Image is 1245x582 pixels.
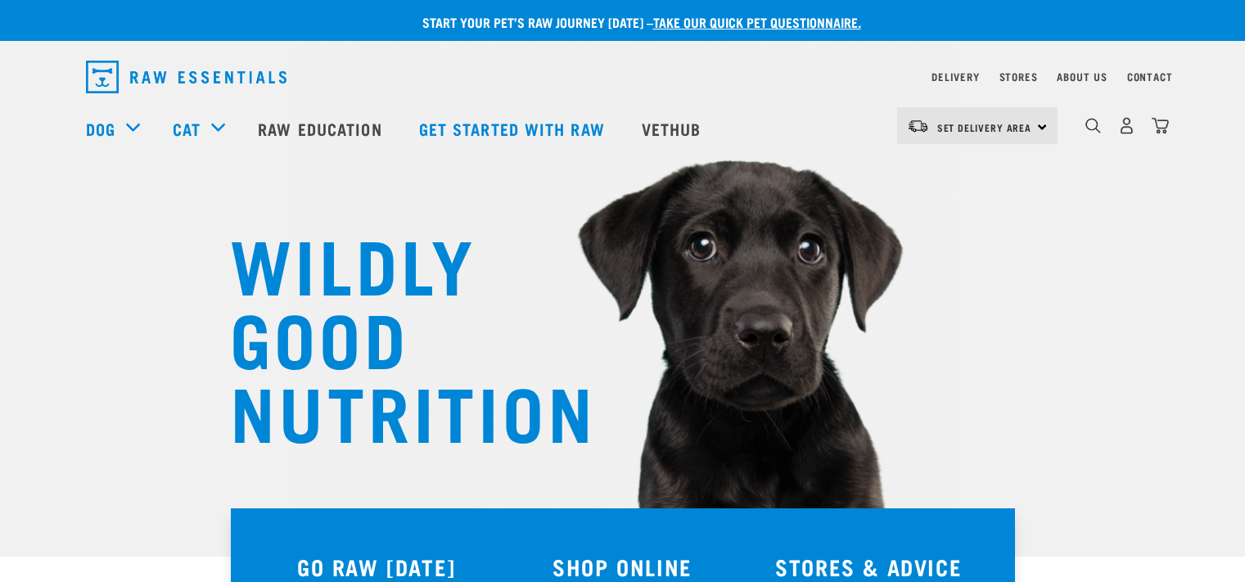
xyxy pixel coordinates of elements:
img: Raw Essentials Logo [86,61,286,93]
nav: dropdown navigation [73,54,1173,100]
img: van-moving.png [907,119,929,133]
a: Vethub [625,96,722,161]
a: Raw Education [241,96,402,161]
img: home-icon@2x.png [1152,117,1169,134]
h3: SHOP ONLINE [509,554,736,580]
h1: WILDLY GOOD NUTRITION [230,225,557,446]
img: user.png [1118,117,1135,134]
h3: GO RAW [DATE] [264,554,490,580]
a: Delivery [931,74,979,79]
a: About Us [1057,74,1107,79]
a: Cat [173,116,201,141]
img: home-icon-1@2x.png [1085,118,1101,133]
a: Stores [999,74,1038,79]
span: Set Delivery Area [937,124,1032,130]
a: Contact [1127,74,1173,79]
a: Get started with Raw [403,96,625,161]
a: take our quick pet questionnaire. [653,18,861,25]
h3: STORES & ADVICE [756,554,982,580]
a: Dog [86,116,115,141]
